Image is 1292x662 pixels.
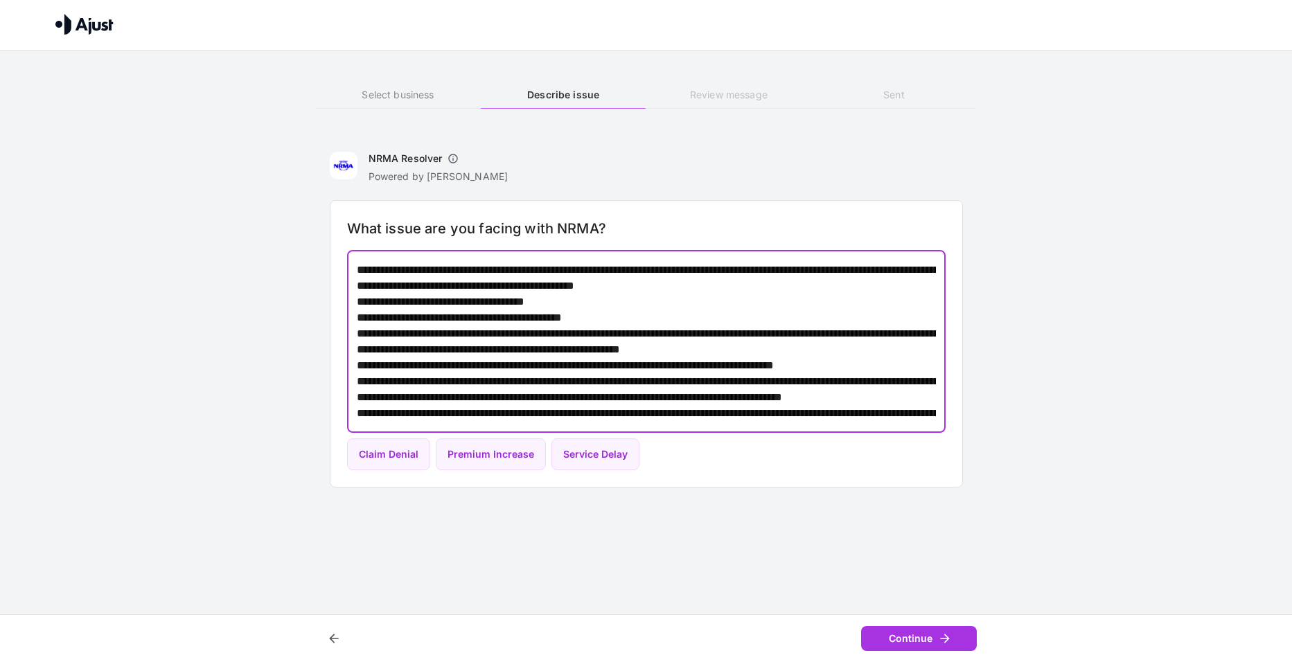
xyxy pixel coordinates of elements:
button: Claim Denial [347,438,430,471]
button: Premium Increase [436,438,546,471]
img: NRMA [330,152,357,179]
button: Service Delay [551,438,639,471]
h6: NRMA Resolver [369,152,443,165]
h6: Select business [316,87,481,102]
p: Powered by [PERSON_NAME] [369,170,508,184]
button: Continue [861,626,977,652]
h6: Review message [646,87,811,102]
h6: What issue are you facing with NRMA? [347,217,946,240]
h6: Describe issue [481,87,646,102]
h6: Sent [811,87,976,102]
img: Ajust [55,14,114,35]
